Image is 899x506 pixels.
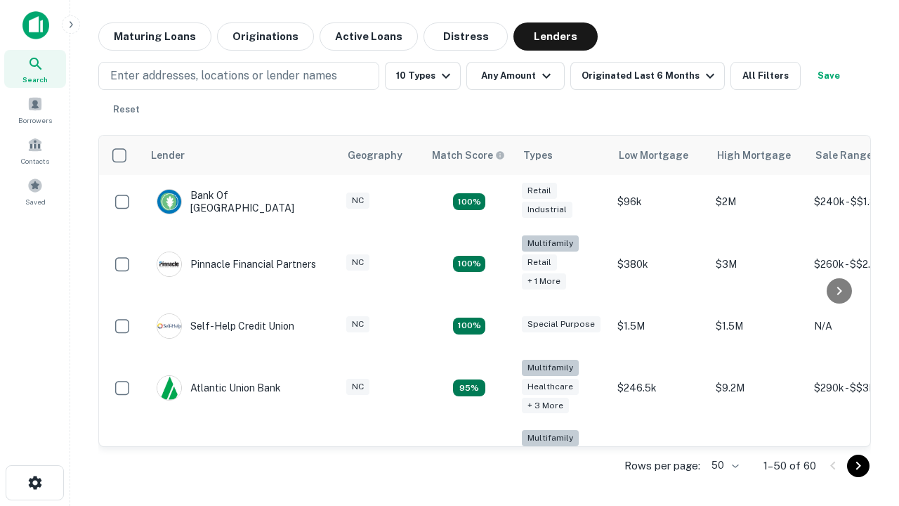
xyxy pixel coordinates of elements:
span: Contacts [21,155,49,167]
div: Multifamily [522,235,579,252]
span: Search [22,74,48,85]
div: + 3 more [522,398,569,414]
td: $380k [610,228,709,299]
button: 10 Types [385,62,461,90]
div: Industrial [522,202,572,218]
td: $3M [709,228,807,299]
th: Capitalize uses an advanced AI algorithm to match your search with the best lender. The match sco... [424,136,515,175]
td: $1.5M [610,299,709,353]
div: Matching Properties: 11, hasApolloMatch: undefined [453,318,485,335]
button: Enter addresses, locations or lender names [98,62,379,90]
span: Borrowers [18,115,52,126]
td: $246k [610,423,709,494]
button: Save your search to get updates of matches that match your search criteria. [806,62,851,90]
a: Search [4,50,66,88]
span: Saved [25,196,46,207]
a: Saved [4,172,66,210]
img: picture [157,314,181,338]
th: Types [515,136,610,175]
div: Low Mortgage [619,147,688,164]
img: picture [157,252,181,276]
div: Retail [522,183,557,199]
div: Originated Last 6 Months [582,67,718,84]
h6: Match Score [432,148,502,163]
div: Retail [522,254,557,271]
p: Enter addresses, locations or lender names [110,67,337,84]
th: Geography [339,136,424,175]
div: NC [346,316,369,332]
button: Maturing Loans [98,22,211,51]
th: Low Mortgage [610,136,709,175]
td: $3.2M [709,423,807,494]
div: Matching Properties: 15, hasApolloMatch: undefined [453,193,485,210]
div: Multifamily [522,430,579,446]
div: Sale Range [815,147,872,164]
td: $246.5k [610,353,709,424]
div: Pinnacle Financial Partners [157,252,316,277]
button: Any Amount [466,62,565,90]
div: High Mortgage [717,147,791,164]
div: NC [346,379,369,395]
div: Matching Properties: 9, hasApolloMatch: undefined [453,379,485,396]
button: Originated Last 6 Months [570,62,725,90]
div: The Fidelity Bank [157,446,270,472]
div: Healthcare [522,379,579,395]
button: Originations [217,22,314,51]
p: Rows per page: [624,458,700,474]
div: Lender [151,147,185,164]
div: 50 [706,455,741,476]
div: Bank Of [GEOGRAPHIC_DATA] [157,189,325,214]
img: picture [157,376,181,400]
div: Types [523,147,553,164]
div: Multifamily [522,360,579,376]
td: $96k [610,175,709,228]
div: Special Purpose [522,316,601,332]
a: Contacts [4,131,66,169]
button: Lenders [513,22,598,51]
div: Matching Properties: 17, hasApolloMatch: undefined [453,256,485,273]
img: picture [157,190,181,214]
img: capitalize-icon.png [22,11,49,39]
button: Distress [424,22,508,51]
button: Active Loans [320,22,418,51]
div: Self-help Credit Union [157,313,294,339]
td: $2M [709,175,807,228]
td: $9.2M [709,353,807,424]
div: Geography [348,147,402,164]
div: NC [346,254,369,271]
div: Capitalize uses an advanced AI algorithm to match your search with the best lender. The match sco... [432,148,505,163]
th: High Mortgage [709,136,807,175]
th: Lender [143,136,339,175]
p: 1–50 of 60 [763,458,816,474]
td: $1.5M [709,299,807,353]
button: All Filters [730,62,801,90]
div: Atlantic Union Bank [157,375,281,401]
div: NC [346,193,369,209]
button: Go to next page [847,455,870,477]
a: Borrowers [4,91,66,129]
div: + 1 more [522,273,566,290]
iframe: Chat Widget [829,349,899,416]
button: Reset [104,96,149,124]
